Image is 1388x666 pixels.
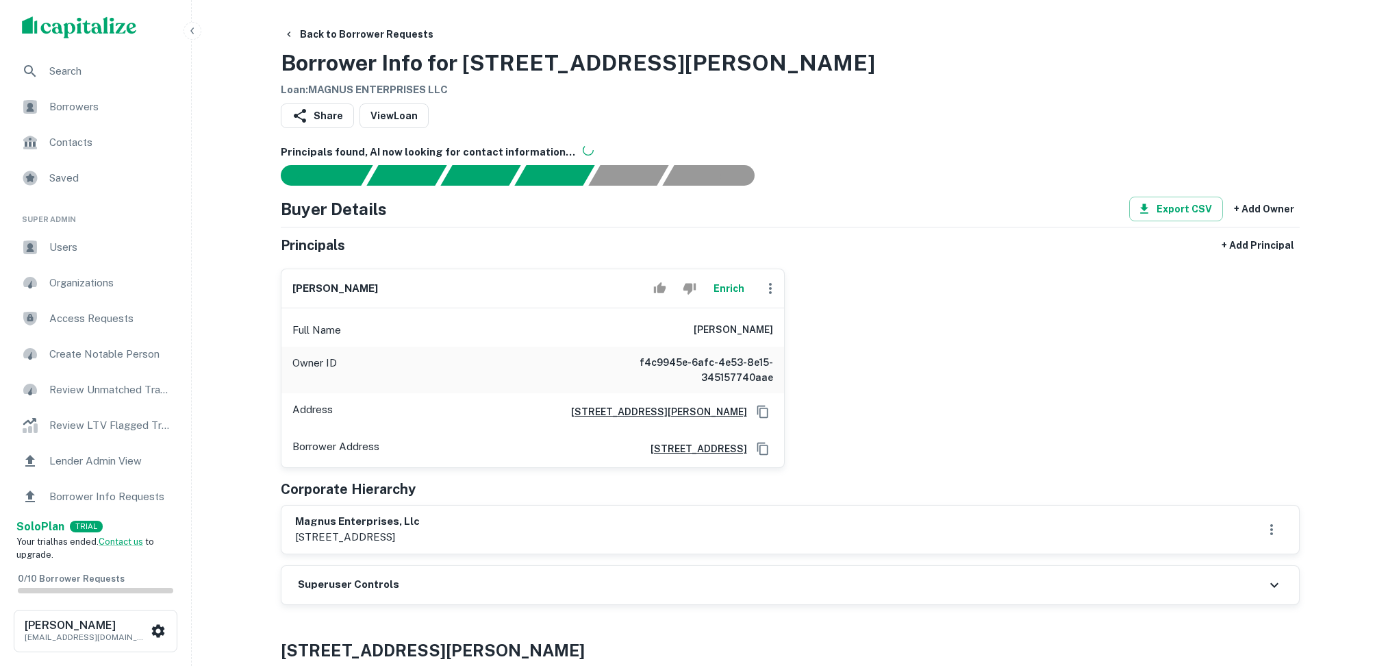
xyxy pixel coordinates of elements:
[11,445,180,478] a: Lender Admin View
[11,267,180,299] a: Organizations
[49,382,172,398] span: Review Unmatched Transactions
[25,631,148,643] p: [EMAIL_ADDRESS][DOMAIN_NAME]
[11,373,180,406] a: Review Unmatched Transactions
[1320,556,1388,622] iframe: Chat Widget
[49,453,172,469] span: Lender Admin View
[663,165,771,186] div: AI fulfillment process complete.
[11,162,180,195] a: Saved
[281,638,1300,663] h4: [STREET_ADDRESS][PERSON_NAME]
[366,165,446,186] div: Your request is received and processing...
[49,346,172,362] span: Create Notable Person
[560,404,747,419] a: [STREET_ADDRESS][PERSON_NAME]
[11,197,180,231] li: Super Admin
[292,281,378,297] h6: [PERSON_NAME]
[281,235,345,256] h5: Principals
[281,479,416,500] h5: Corporate Hierarchy
[49,489,172,505] span: Borrower Info Requests
[264,165,367,186] div: Sending borrower request to AI...
[292,439,379,459] p: Borrower Address
[11,338,180,371] a: Create Notable Person
[295,514,420,530] h6: magnus enterprises, llc
[1129,197,1223,221] button: Export CSV
[281,103,354,128] button: Share
[640,441,747,456] a: [STREET_ADDRESS]
[99,536,143,547] a: Contact us
[70,521,103,532] div: TRIAL
[18,573,125,584] span: 0 / 10 Borrower Requests
[677,275,701,302] button: Reject
[278,22,439,47] button: Back to Borrower Requests
[11,90,180,123] a: Borrowers
[11,126,180,159] a: Contacts
[11,302,180,335] a: Access Requests
[588,165,668,186] div: Principals found, still searching for contact information. This may take time...
[694,322,773,338] h6: [PERSON_NAME]
[707,275,751,302] button: Enrich
[609,355,773,385] h6: f4c9945e-6afc-4e53-8e15-345157740aae
[16,520,64,533] strong: Solo Plan
[49,99,172,115] span: Borrowers
[1216,233,1300,258] button: + Add Principal
[16,536,154,560] span: Your trial has ended. to upgrade.
[514,165,594,186] div: Principals found, AI now looking for contact information...
[49,275,172,291] span: Organizations
[11,480,180,513] a: Borrower Info Requests
[281,82,875,98] h6: Loan : MAGNUS ENTERPRISES LLC
[359,103,429,128] a: ViewLoan
[753,402,773,422] button: Copy Address
[16,519,64,535] a: SoloPlan
[49,310,172,327] span: Access Requests
[11,231,180,264] a: Users
[1228,197,1300,221] button: + Add Owner
[11,55,180,88] a: Search
[14,610,177,652] button: [PERSON_NAME][EMAIL_ADDRESS][DOMAIN_NAME]
[281,197,387,221] h4: Buyer Details
[49,134,172,151] span: Contacts
[295,529,420,545] p: [STREET_ADDRESS]
[292,322,341,338] p: Full Name
[49,170,172,186] span: Saved
[281,47,875,79] h3: Borrower Info for [STREET_ADDRESS][PERSON_NAME]
[648,275,672,302] button: Accept
[298,577,399,593] h6: Superuser Controls
[49,63,172,79] span: Search
[25,620,148,631] h6: [PERSON_NAME]
[49,239,172,256] span: Users
[292,402,333,422] p: Address
[753,439,773,459] button: Copy Address
[11,409,180,442] a: Review LTV Flagged Transactions
[292,355,337,385] p: Owner ID
[49,417,172,434] span: Review LTV Flagged Transactions
[440,165,520,186] div: Documents found, AI parsing details...
[281,145,1300,160] h6: Principals found, AI now looking for contact information...
[22,16,137,38] img: capitalize-logo.png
